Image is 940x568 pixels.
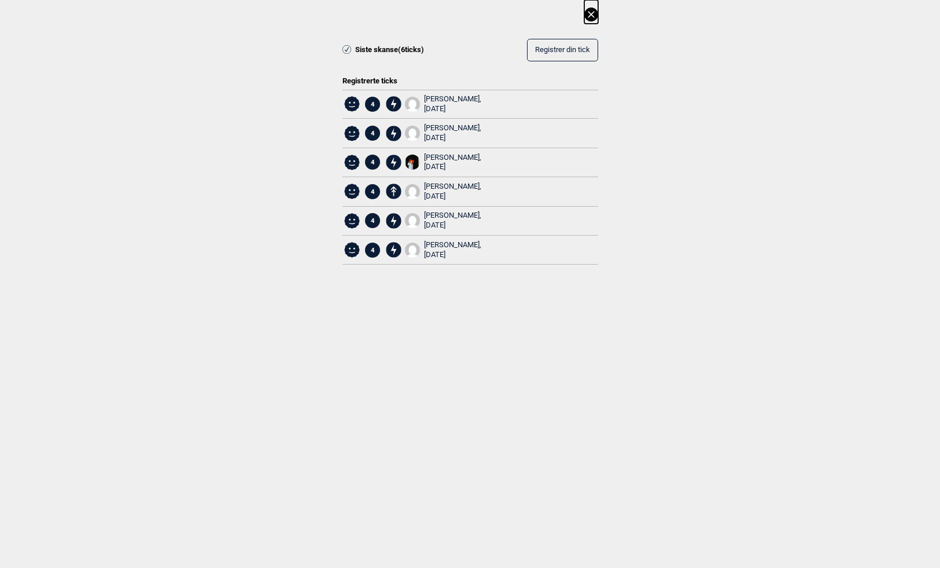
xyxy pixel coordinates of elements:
[365,243,380,258] span: 4
[342,69,598,86] div: Registrerte ticks
[405,182,481,201] a: User fallback1[PERSON_NAME], [DATE]
[424,104,481,114] div: [DATE]
[365,126,380,141] span: 4
[365,213,380,228] span: 4
[405,213,420,228] img: User fallback1
[405,97,420,112] img: User fallback1
[405,123,481,143] a: User fallback1[PERSON_NAME], [DATE]
[424,211,481,230] div: [PERSON_NAME],
[424,123,481,143] div: [PERSON_NAME],
[424,162,481,172] div: [DATE]
[355,45,424,55] span: Siste skanse ( 6 ticks)
[365,155,380,170] span: 4
[405,126,420,141] img: User fallback1
[424,250,481,260] div: [DATE]
[365,184,380,199] span: 4
[405,94,481,114] a: User fallback1[PERSON_NAME], [DATE]
[535,46,590,54] span: Registrer din tick
[424,221,481,230] div: [DATE]
[527,39,598,61] button: Registrer din tick
[424,240,481,260] div: [PERSON_NAME],
[405,211,481,230] a: User fallback1[PERSON_NAME], [DATE]
[424,133,481,143] div: [DATE]
[405,184,420,199] img: User fallback1
[405,240,481,260] a: User fallback1[PERSON_NAME], [DATE]
[405,243,420,258] img: User fallback1
[424,153,481,173] div: [PERSON_NAME],
[424,192,481,201] div: [DATE]
[405,153,481,173] a: Krabbe[PERSON_NAME], [DATE]
[405,155,420,170] img: Krabbe
[365,97,380,112] span: 4
[424,182,481,201] div: [PERSON_NAME],
[424,94,481,114] div: [PERSON_NAME],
